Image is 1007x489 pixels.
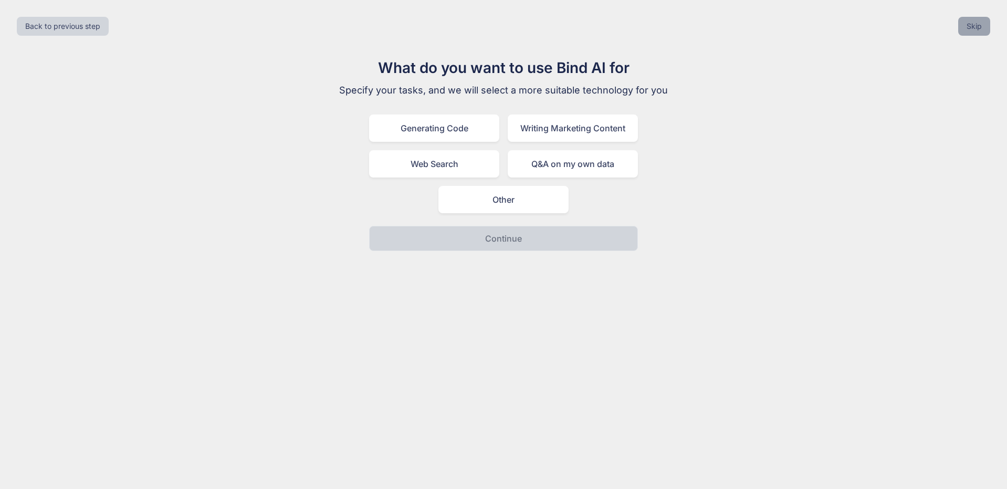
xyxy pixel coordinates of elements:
div: Q&A on my own data [508,150,638,178]
button: Skip [958,17,990,36]
h1: What do you want to use Bind AI for [327,57,680,79]
p: Specify your tasks, and we will select a more suitable technology for you [327,83,680,98]
div: Writing Marketing Content [508,115,638,142]
div: Generating Code [369,115,499,142]
div: Web Search [369,150,499,178]
div: Other [438,186,569,213]
p: Continue [485,232,522,245]
button: Continue [369,226,638,251]
button: Back to previous step [17,17,109,36]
